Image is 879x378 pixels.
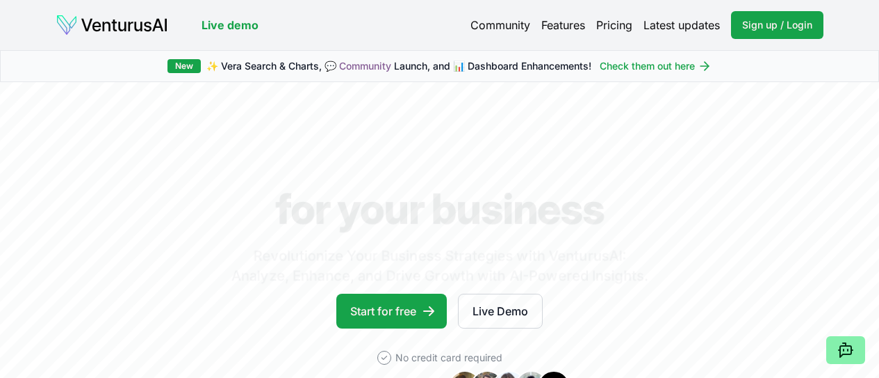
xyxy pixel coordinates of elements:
[339,60,391,72] a: Community
[742,18,812,32] span: Sign up / Login
[56,14,168,36] img: logo
[643,17,720,33] a: Latest updates
[470,17,530,33] a: Community
[600,59,712,73] a: Check them out here
[458,294,543,329] a: Live Demo
[731,11,823,39] a: Sign up / Login
[596,17,632,33] a: Pricing
[541,17,585,33] a: Features
[167,59,201,73] div: New
[336,294,447,329] a: Start for free
[202,17,258,33] a: Live demo
[206,59,591,73] span: ✨ Vera Search & Charts, 💬 Launch, and 📊 Dashboard Enhancements!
